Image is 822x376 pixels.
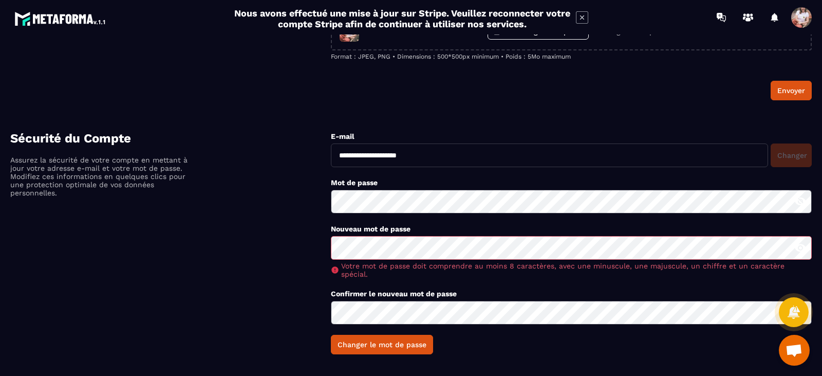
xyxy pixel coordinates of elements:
label: Confirmer le nouveau mot de passe [331,290,457,298]
button: Changer le mot de passe [331,335,433,354]
button: Envoyer [771,81,812,100]
h2: Nous avons effectué une mise à jour sur Stripe. Veuillez reconnecter votre compte Stripe afin de ... [234,8,571,29]
p: Format : JPEG, PNG • Dimensions : 500*500px minimum • Poids : 5Mo maximum [331,53,812,60]
span: Votre mot de passe doit comprendre au moins 8 caractères, avec une minuscule, une majuscule, un c... [341,262,812,278]
h4: Sécurité du Compte [10,131,331,146]
label: Mot de passe [331,178,378,187]
p: Assurez la sécurité de votre compte en mettant à jour votre adresse e-mail et votre mot de passe.... [10,156,190,197]
a: Ouvrir le chat [779,335,810,366]
label: Nouveau mot de passe [331,225,410,233]
img: logo [14,9,107,28]
label: E-mail [331,132,354,140]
